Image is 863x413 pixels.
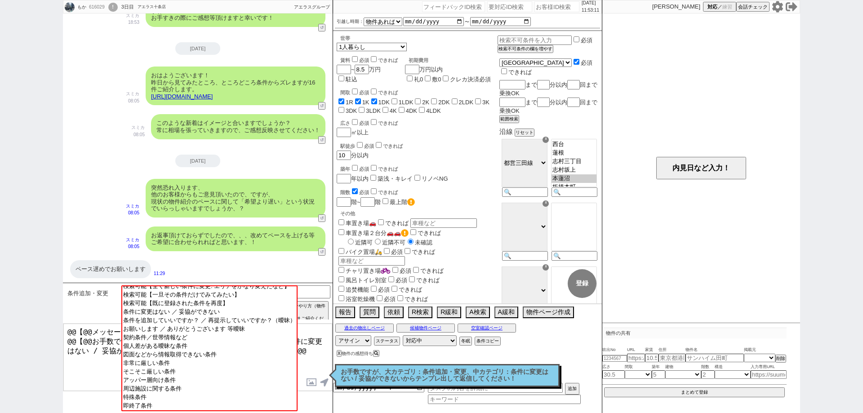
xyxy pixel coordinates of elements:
div: アエラス十条店 [138,4,166,11]
div: 初期費用 [409,57,491,64]
option: 図面などから情報取得できない条件 [122,351,297,359]
button: A検索 [466,306,489,318]
p: その他 [340,210,498,217]
label: バイク置場🛵 [337,249,382,255]
button: 範囲検索 [499,115,519,123]
p: スミカ [126,90,139,98]
button: ↺ [318,136,325,144]
p: 08:05 [126,209,139,217]
div: 広さ [340,118,498,127]
label: できれば [499,69,532,75]
label: 礼0 [414,76,423,83]
option: 検索可能【全く新しい条件に変更: エリアをかなり変えたなど】 [122,282,297,291]
label: 4DK [406,107,417,114]
div: 築年 [340,164,498,173]
label: できれば [407,277,440,284]
span: 入力専用URL [751,364,787,371]
input: できれば [409,276,415,282]
button: ステータス [374,337,400,346]
option: 西台 [552,140,596,149]
button: ↺ [318,24,325,31]
span: URL [627,346,645,354]
div: [DATE] [175,155,220,167]
input: 🔍 [552,187,597,197]
input: できれば [413,267,419,273]
span: 必須 [391,249,403,255]
button: A緩和 [494,306,518,318]
input: 車置き場🚗 [338,219,344,225]
span: 間取 [625,364,652,371]
input: 追焚機能 [338,286,344,292]
span: 広さ [602,364,625,371]
input: 1234567 [602,355,627,362]
span: 必須 [364,143,374,149]
option: 即終了条件 [122,402,297,410]
input: https://suumo.jp/chintai/jnc_000022489271 [751,370,787,379]
div: 間取 [340,87,498,96]
label: できれば [369,190,398,195]
option: 条件を追加していいですか？ ／ 再提示していいですか？（曖昧） [122,316,297,325]
input: できれば [397,295,403,301]
label: チャリ置き場 [337,267,391,274]
div: ペース遅めでお願いします [70,260,151,278]
input: 浴室乾燥機 [338,295,344,301]
input: https://suumo.jp/chintai/jnc_000022489271 [627,354,645,362]
div: 世帯 [340,35,498,42]
label: できれば [374,143,403,149]
button: 過去の物出しページ [335,324,394,333]
input: 🔍 [552,251,597,261]
p: 08:05 [131,131,145,138]
label: 1DK [378,99,390,106]
label: 3K [482,99,489,106]
button: R緩和 [437,306,461,318]
button: リセット [515,129,534,137]
span: 物件名 [685,346,744,354]
span: 必須 [359,120,369,126]
input: 10.5 [645,354,658,362]
p: スミカ [126,236,139,244]
p: 08:05 [126,243,139,250]
span: 掲載元 [744,346,756,354]
option: 非常に厳しい条件 [122,359,297,368]
div: ! [108,3,118,12]
label: 4K [390,107,397,114]
input: 車種など [410,218,477,228]
input: フィードバックID検索 [422,1,485,12]
button: 質問 [360,306,379,318]
div: ~ 万円 [337,51,398,84]
span: 必須 [384,296,396,302]
label: 2K [422,99,429,106]
option: 板橋本町 [552,183,596,191]
div: 階数 [340,187,498,196]
p: 11:29 [154,270,165,277]
label: リノベNG [422,175,448,182]
span: 条件追加・変更 [67,290,108,297]
button: 内見日など入力！ [656,157,746,179]
div: このような新着はイメージと合いますでしょうか？ 常に相場を張っていきますので、ご感想反映させてください！ [151,114,325,139]
option: 検索可能【一旦その条件だけでみてみたい】 [122,291,297,299]
option: 蓮根 [552,149,596,157]
input: 🔍 [502,187,548,197]
input: 5 [652,370,665,379]
span: 練習 [722,4,732,10]
label: 浴室乾燥機 [337,296,375,302]
button: 報告 [335,306,355,318]
option: 特殊条件 [122,393,297,402]
label: できれば [369,120,398,126]
button: 会話チェック [736,2,770,12]
span: 必須 [378,286,390,293]
label: 2DK [438,99,449,106]
button: R検索 [408,306,432,318]
option: 志村三丁目 [552,157,596,166]
label: 風呂トイレ別室 [337,277,387,284]
p: お手数ですが、大カテゴリ：条件追加・変更、中カテゴリ：条件に変更はない / 妥協ができないからテンプレ出して返信してください！ [341,369,554,382]
div: おはようございます！ 昨日から見てみたところ、ところどころ条件からズレますが16件ご紹介します。 [146,67,325,105]
span: 必須 [359,190,369,195]
label: 近隣可 [346,239,373,246]
span: 吹出No [602,346,627,354]
option: 個人差がある曖昧な条件 [122,342,297,351]
option: お願いします ／ ありがとうございます 等曖昧 [122,325,297,333]
p: 08:05 [126,98,139,105]
button: 削除 [775,355,786,363]
span: 必須 [396,277,407,284]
